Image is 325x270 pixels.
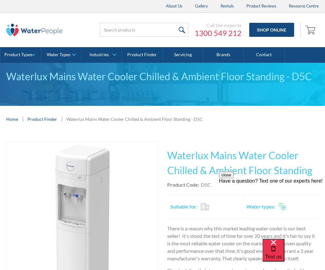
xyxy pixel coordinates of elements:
a: Water Types [41,47,81,63]
a: Industries [81,47,122,63]
div: Product Types [4,52,32,57]
div: Call the experts [195,22,241,28]
h1: Waterlux Mains Water Cooler Chilled & Ambient Floor Standing [167,148,319,178]
iframe: podium webchat widget bubble [263,239,325,270]
strong: Product Code: [167,182,199,188]
div: Waterlux Mains Water Cooler Chilled & Ambient Floor Standing - D5C [66,116,203,122]
input: Search products [100,23,188,37]
a: 1300 549 212 [195,28,241,38]
a: Open empty cart [304,22,319,37]
a: Home [6,116,18,122]
a: Product Types [0,47,41,63]
a: Shop Online [249,23,294,37]
img: shopping cart [305,25,317,35]
a: Product Finder [122,47,162,63]
p: There is a reason why this market leading water cooler is our best seller! It's stood the test of... [167,225,319,262]
h2: Suitable for: [170,203,197,210]
a: Contact [244,47,284,63]
div: Industries [90,52,109,57]
a: Servicing [163,47,203,63]
div: D5C [201,181,211,189]
div: Water Types [47,52,70,57]
div: Waterlux Mains Water Cooler Chilled & Ambient Floor Standing - D5C [6,69,319,84]
a: Brands [203,47,244,63]
div: | [60,115,63,123]
a: Product Finder [27,116,57,122]
img: The Water People [6,24,62,36]
iframe: podium webchat widget prompt [219,172,325,247]
div: | [21,115,24,123]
